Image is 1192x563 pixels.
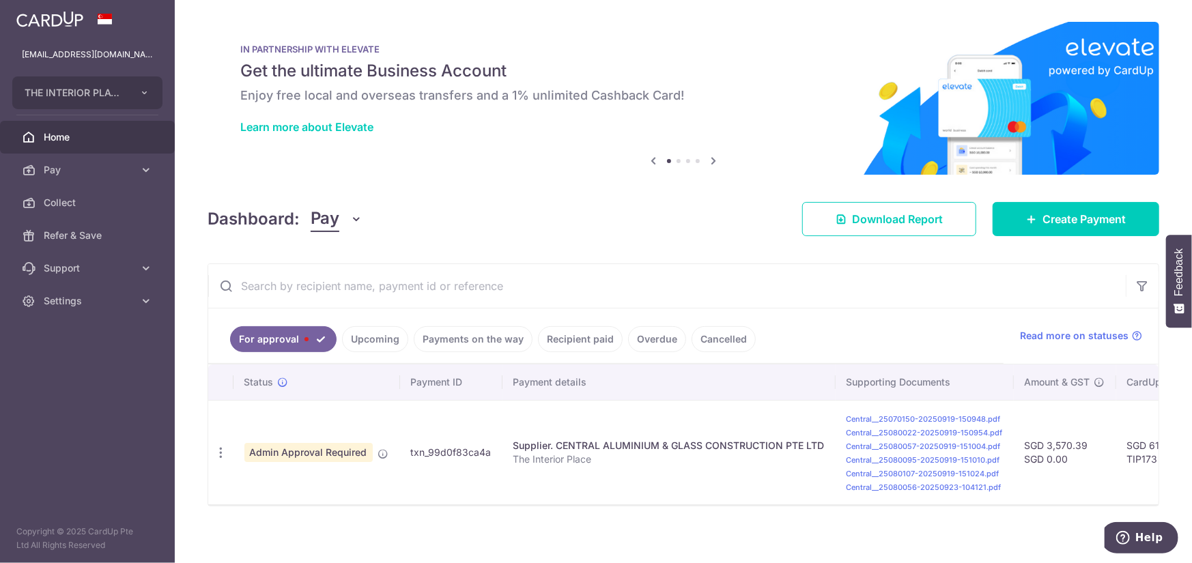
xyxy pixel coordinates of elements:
span: Download Report [852,211,943,227]
button: Pay [311,206,363,232]
iframe: Opens a widget where you can find more information [1105,522,1178,556]
img: Renovation banner [208,22,1159,175]
a: Central__25080057-20250919-151004.pdf [847,442,1001,451]
a: Central__25080095-20250919-151010.pdf [847,455,1000,465]
span: Create Payment [1042,211,1126,227]
a: Learn more about Elevate [240,120,373,134]
span: Amount & GST [1025,375,1090,389]
a: Cancelled [692,326,756,352]
td: SGD 3,570.39 SGD 0.00 [1014,400,1116,504]
span: Refer & Save [44,229,134,242]
th: Payment details [502,364,836,400]
p: IN PARTNERSHIP WITH ELEVATE [240,44,1126,55]
h5: Get the ultimate Business Account [240,60,1126,82]
a: Payments on the way [414,326,533,352]
span: Pay [311,206,339,232]
h4: Dashboard: [208,207,300,231]
span: CardUp fee [1127,375,1179,389]
a: Overdue [628,326,686,352]
span: Status [244,375,274,389]
a: Read more on statuses [1020,329,1142,343]
span: Settings [44,294,134,308]
div: Supplier. CENTRAL ALUMINIUM & GLASS CONSTRUCTION PTE LTD [513,439,825,452]
p: The Interior Place [513,452,825,466]
a: Upcoming [342,326,408,352]
td: txn_99d0f83ca4a [400,400,502,504]
button: Feedback - Show survey [1166,235,1192,328]
span: Support [44,261,134,275]
span: Feedback [1173,248,1185,296]
span: Admin Approval Required [244,443,373,462]
span: Pay [44,163,134,177]
h6: Enjoy free local and overseas transfers and a 1% unlimited Cashback Card! [240,87,1126,104]
a: For approval [230,326,337,352]
img: CardUp [16,11,83,27]
th: Supporting Documents [836,364,1014,400]
a: Download Report [802,202,976,236]
span: Read more on statuses [1020,329,1129,343]
a: Central__25070150-20250919-150948.pdf [847,414,1001,424]
a: Central__25080056-20250923-104121.pdf [847,482,1002,492]
a: Recipient paid [538,326,623,352]
button: THE INTERIOR PLACE PTE. LTD. [12,76,162,109]
th: Payment ID [400,364,502,400]
span: Collect [44,196,134,210]
a: Central__25080022-20250919-150954.pdf [847,428,1003,437]
a: Create Payment [993,202,1159,236]
input: Search by recipient name, payment id or reference [208,264,1126,308]
p: [EMAIL_ADDRESS][DOMAIN_NAME] [22,48,153,61]
span: THE INTERIOR PLACE PTE. LTD. [25,86,126,100]
a: Central__25080107-20250919-151024.pdf [847,469,999,478]
span: Home [44,130,134,144]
